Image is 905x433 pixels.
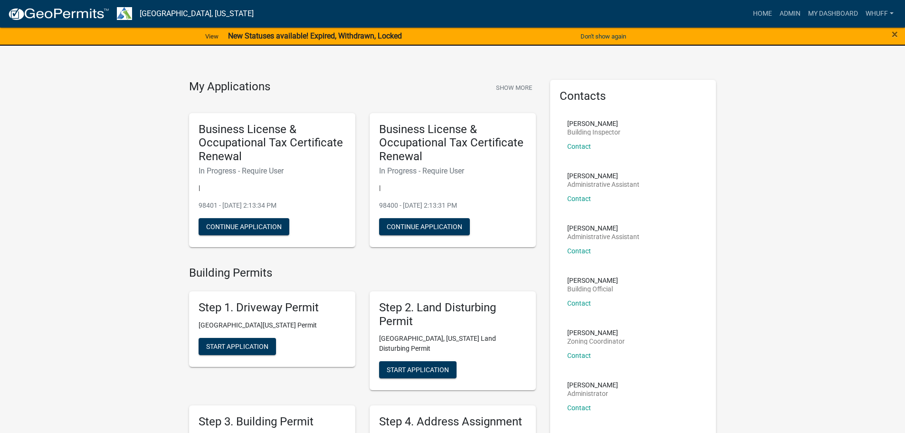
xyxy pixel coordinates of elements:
h5: Step 2. Land Disturbing Permit [379,301,526,328]
a: Contact [567,352,591,359]
p: 98401 - [DATE] 2:13:34 PM [199,201,346,211]
button: Don't show again [577,29,630,44]
h6: In Progress - Require User [379,166,526,175]
button: Continue Application [379,218,470,235]
a: Admin [776,5,804,23]
h4: Building Permits [189,266,536,280]
a: Contact [567,143,591,150]
h5: Step 4. Address Assignment [379,415,526,429]
a: Contact [567,195,591,202]
button: Start Application [199,338,276,355]
p: 98400 - [DATE] 2:13:31 PM [379,201,526,211]
p: Administrative Assistant [567,233,639,240]
a: Contact [567,247,591,255]
span: Start Application [387,366,449,374]
span: × [892,28,898,41]
a: Contact [567,299,591,307]
p: Administrative Assistant [567,181,639,188]
button: Start Application [379,361,457,378]
p: [GEOGRAPHIC_DATA][US_STATE] Permit [199,320,346,330]
h5: Contacts [560,89,707,103]
p: | [199,183,346,193]
button: Close [892,29,898,40]
span: Start Application [206,342,268,350]
a: View [201,29,222,44]
h5: Step 3. Building Permit [199,415,346,429]
p: [PERSON_NAME] [567,225,639,231]
p: [GEOGRAPHIC_DATA], [US_STATE] Land Disturbing Permit [379,334,526,354]
a: whuff [862,5,897,23]
a: Home [749,5,776,23]
p: Administrator [567,390,618,397]
p: [PERSON_NAME] [567,329,625,336]
a: My Dashboard [804,5,862,23]
p: [PERSON_NAME] [567,120,620,127]
button: Show More [492,80,536,96]
p: [PERSON_NAME] [567,277,618,284]
p: Zoning Coordinator [567,338,625,345]
a: [GEOGRAPHIC_DATA], [US_STATE] [140,6,254,22]
button: Continue Application [199,218,289,235]
p: Building Inspector [567,129,620,135]
h6: In Progress - Require User [199,166,346,175]
strong: New Statuses available! Expired, Withdrawn, Locked [228,31,402,40]
h5: Step 1. Driveway Permit [199,301,346,315]
p: [PERSON_NAME] [567,173,639,179]
p: [PERSON_NAME] [567,382,618,388]
h5: Business License & Occupational Tax Certificate Renewal [379,123,526,164]
h5: Business License & Occupational Tax Certificate Renewal [199,123,346,164]
h4: My Applications [189,80,270,94]
a: Contact [567,404,591,412]
p: Building Official [567,286,618,292]
img: Troup County, Georgia [117,7,132,20]
p: | [379,183,526,193]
